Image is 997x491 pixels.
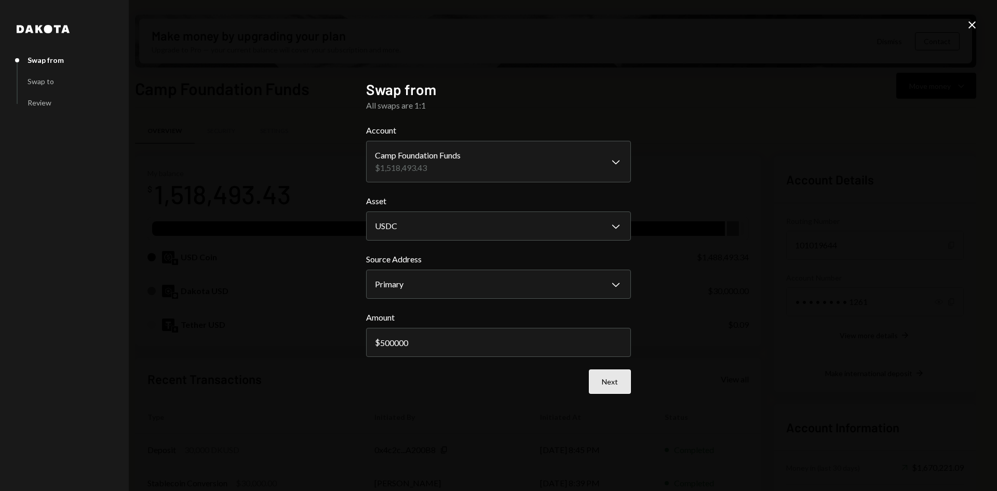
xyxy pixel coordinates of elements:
[366,195,631,207] label: Asset
[366,311,631,324] label: Amount
[28,56,64,64] div: Swap from
[366,253,631,266] label: Source Address
[366,270,631,299] button: Source Address
[366,141,631,182] button: Account
[589,369,631,394] button: Next
[366,99,631,112] div: All swaps are 1:1
[28,98,51,107] div: Review
[366,211,631,241] button: Asset
[366,79,631,100] h2: Swap from
[366,124,631,137] label: Account
[28,77,54,86] div: Swap to
[366,328,631,357] input: 0.00
[375,337,380,347] div: $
